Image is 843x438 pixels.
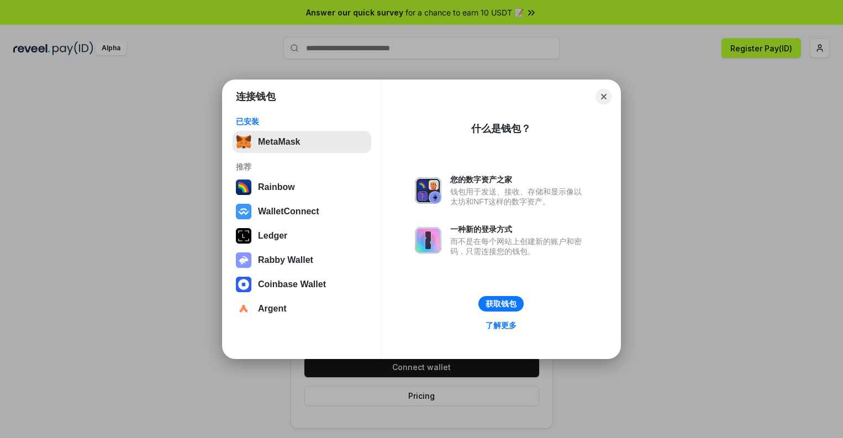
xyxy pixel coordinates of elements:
div: WalletConnect [258,207,319,217]
button: WalletConnect [233,200,371,223]
div: 获取钱包 [486,299,517,309]
div: MetaMask [258,137,300,147]
button: Argent [233,298,371,320]
div: 您的数字资产之家 [450,175,587,184]
div: 而不是在每个网站上创建新的账户和密码，只需连接您的钱包。 [450,236,587,256]
img: svg+xml,%3Csvg%20xmlns%3D%22http%3A%2F%2Fwww.w3.org%2F2000%2Fsvg%22%20width%3D%2228%22%20height%3... [236,228,251,244]
img: svg+xml,%3Csvg%20xmlns%3D%22http%3A%2F%2Fwww.w3.org%2F2000%2Fsvg%22%20fill%3D%22none%22%20viewBox... [415,227,441,254]
button: Rainbow [233,176,371,198]
button: Rabby Wallet [233,249,371,271]
div: 已安装 [236,117,368,126]
img: svg+xml,%3Csvg%20width%3D%2228%22%20height%3D%2228%22%20viewBox%3D%220%200%2028%2028%22%20fill%3D... [236,301,251,316]
div: 钱包用于发送、接收、存储和显示像以太坊和NFT这样的数字资产。 [450,187,587,207]
div: 一种新的登录方式 [450,224,587,234]
div: Argent [258,304,287,314]
button: Ledger [233,225,371,247]
img: svg+xml,%3Csvg%20width%3D%22120%22%20height%3D%22120%22%20viewBox%3D%220%200%20120%20120%22%20fil... [236,180,251,195]
img: svg+xml,%3Csvg%20xmlns%3D%22http%3A%2F%2Fwww.w3.org%2F2000%2Fsvg%22%20fill%3D%22none%22%20viewBox... [415,177,441,204]
img: svg+xml,%3Csvg%20xmlns%3D%22http%3A%2F%2Fwww.w3.org%2F2000%2Fsvg%22%20fill%3D%22none%22%20viewBox... [236,252,251,268]
div: Rabby Wallet [258,255,313,265]
div: 推荐 [236,162,368,172]
div: Coinbase Wallet [258,279,326,289]
div: 了解更多 [486,320,517,330]
div: Rainbow [258,182,295,192]
h1: 连接钱包 [236,90,276,103]
img: svg+xml,%3Csvg%20width%3D%2228%22%20height%3D%2228%22%20viewBox%3D%220%200%2028%2028%22%20fill%3D... [236,277,251,292]
div: Ledger [258,231,287,241]
button: MetaMask [233,131,371,153]
button: Coinbase Wallet [233,273,371,295]
a: 了解更多 [479,318,523,333]
button: Close [596,89,612,104]
img: svg+xml,%3Csvg%20fill%3D%22none%22%20height%3D%2233%22%20viewBox%3D%220%200%2035%2033%22%20width%... [236,134,251,150]
img: svg+xml,%3Csvg%20width%3D%2228%22%20height%3D%2228%22%20viewBox%3D%220%200%2028%2028%22%20fill%3D... [236,204,251,219]
div: 什么是钱包？ [471,122,531,135]
button: 获取钱包 [478,296,524,312]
